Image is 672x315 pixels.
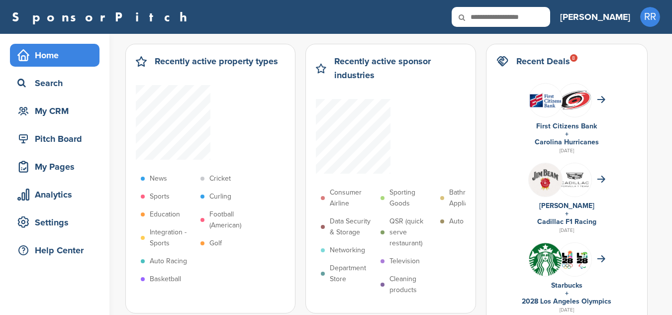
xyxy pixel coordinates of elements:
div: 8 [570,54,577,62]
a: Pitch Board [10,127,99,150]
a: + [565,289,569,298]
p: Golf [209,238,222,249]
h2: Recent Deals [516,54,570,68]
a: My Pages [10,155,99,178]
p: Integration - Sports [150,227,195,249]
a: Home [10,44,99,67]
span: RR [640,7,660,27]
img: Csrq75nh 400x400 [558,243,591,276]
p: Sporting Goods [389,187,435,209]
a: First Citizens Bank [536,122,597,130]
img: Jyyddrmw 400x400 [529,163,562,197]
p: Bathroom Appliances [449,187,495,209]
p: Consumer Airline [330,187,376,209]
p: Football (American) [209,209,255,231]
p: Data Security & Storage [330,216,376,238]
a: Starbucks [551,281,582,290]
a: Analytics [10,183,99,206]
a: Settings [10,211,99,234]
img: Open uri20141112 64162 1shn62e?1415805732 [558,90,591,110]
p: Basketball [150,274,181,285]
h3: [PERSON_NAME] [560,10,630,24]
div: [DATE] [496,226,637,235]
a: Help Center [10,239,99,262]
a: SponsorPitch [12,10,193,23]
div: My Pages [15,158,99,176]
a: + [565,210,569,218]
p: Cricket [209,173,231,184]
div: [DATE] [496,306,637,315]
div: Pitch Board [15,130,99,148]
div: Help Center [15,241,99,259]
a: Carolina Hurricanes [535,138,599,146]
a: Cadillac F1 Racing [537,217,596,226]
a: [PERSON_NAME] [539,202,594,210]
a: My CRM [10,100,99,122]
div: Settings [15,213,99,231]
h2: Recently active property types [155,54,278,68]
a: 2028 Los Angeles Olympics [522,297,611,306]
div: Analytics [15,186,99,204]
img: Open uri20141112 50798 148hg1y [529,89,562,111]
p: Department Store [330,263,376,285]
a: + [565,130,569,138]
p: QSR (quick serve restaurant) [389,216,435,249]
p: Cleaning products [389,274,435,296]
p: News [150,173,167,184]
h2: Recently active sponsor industries [334,54,466,82]
p: Education [150,209,180,220]
div: Search [15,74,99,92]
a: Search [10,72,99,95]
p: Auto [449,216,464,227]
a: [PERSON_NAME] [560,6,630,28]
div: Home [15,46,99,64]
p: Auto Racing [150,256,187,267]
p: Curling [209,191,231,202]
img: Open uri20141112 50798 1m0bak2 [529,243,562,276]
p: Television [389,256,420,267]
p: Sports [150,191,170,202]
img: Fcgoatp8 400x400 [558,163,591,197]
div: My CRM [15,102,99,120]
div: [DATE] [496,146,637,155]
p: Networking [330,245,365,256]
